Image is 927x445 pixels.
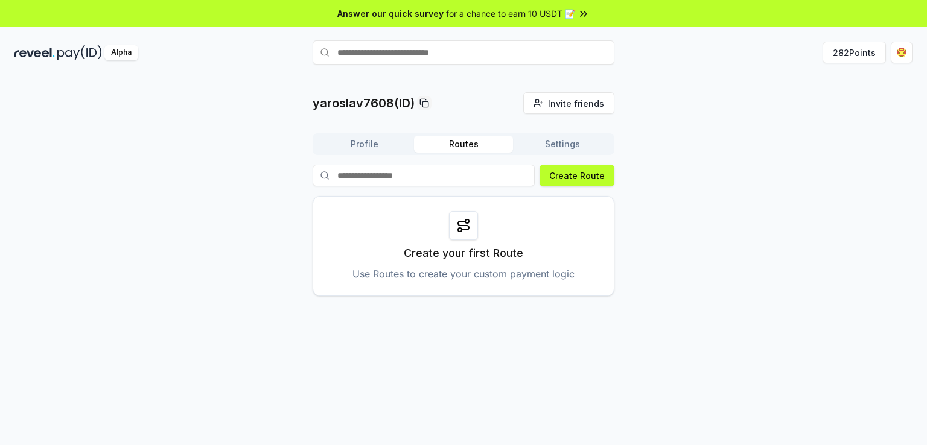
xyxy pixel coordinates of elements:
img: reveel_dark [14,45,55,60]
p: Use Routes to create your custom payment logic [352,267,575,281]
span: for a chance to earn 10 USDT 📝 [446,7,575,20]
button: Create Route [540,165,614,186]
p: Create your first Route [404,245,523,262]
span: Answer our quick survey [337,7,444,20]
button: 282Points [823,42,886,63]
span: Invite friends [548,97,604,110]
img: pay_id [57,45,102,60]
button: Settings [513,136,612,153]
p: yaroslav7608(ID) [313,95,415,112]
button: Profile [315,136,414,153]
div: Alpha [104,45,138,60]
button: Routes [414,136,513,153]
button: Invite friends [523,92,614,114]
